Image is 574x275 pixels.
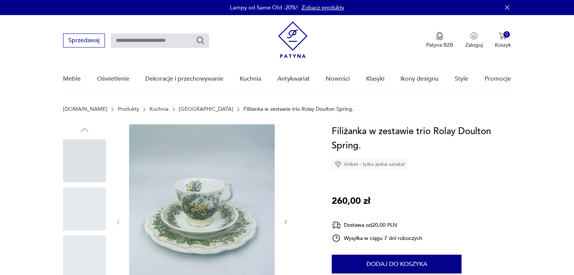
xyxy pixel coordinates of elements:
[426,41,453,49] p: Patyna B2B
[499,32,506,40] img: Ikona koszyka
[436,32,443,40] img: Ikona medalu
[495,32,511,49] button: 0Koszyk
[335,161,342,168] img: Ikona diamentu
[485,64,511,93] a: Promocje
[230,4,298,11] p: Lampy od Same Old -20%!
[179,106,233,112] a: [GEOGRAPHIC_DATA]
[332,124,511,153] h1: Filiżanka w zestawie trio Rolay Doulton Spring.
[332,159,408,170] div: Unikat - tylko jedna sztuka!
[243,106,354,112] p: Filiżanka w zestawie trio Rolay Doulton Spring.
[240,64,261,93] a: Kuchnia
[97,64,129,93] a: Oświetlenie
[332,220,422,230] div: Dostawa od 20,00 PLN
[63,38,105,44] a: Sprzedawaj
[302,4,344,11] a: Zobacz produkty
[426,32,453,49] button: Patyna B2B
[455,64,468,93] a: Style
[332,255,462,273] button: Dodaj do koszyka
[326,64,350,93] a: Nowości
[495,41,511,49] p: Koszyk
[149,106,168,112] a: Kuchnia
[400,64,439,93] a: Ikony designu
[332,194,370,208] p: 260,00 zł
[465,41,483,49] p: Zaloguj
[332,234,422,243] div: Wysyłka w ciągu 7 dni roboczych
[63,34,105,47] button: Sprzedawaj
[63,64,81,93] a: Meble
[332,220,341,230] img: Ikona dostawy
[470,32,478,40] img: Ikonka użytkownika
[118,106,139,112] a: Produkty
[196,36,205,45] button: Szukaj
[503,31,510,38] div: 0
[426,32,453,49] a: Ikona medaluPatyna B2B
[63,106,107,112] a: [DOMAIN_NAME]
[465,32,483,49] button: Zaloguj
[277,64,310,93] a: Antykwariat
[145,64,223,93] a: Dekoracje i przechowywanie
[366,64,385,93] a: Klasyki
[278,21,308,58] img: Patyna - sklep z meblami i dekoracjami vintage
